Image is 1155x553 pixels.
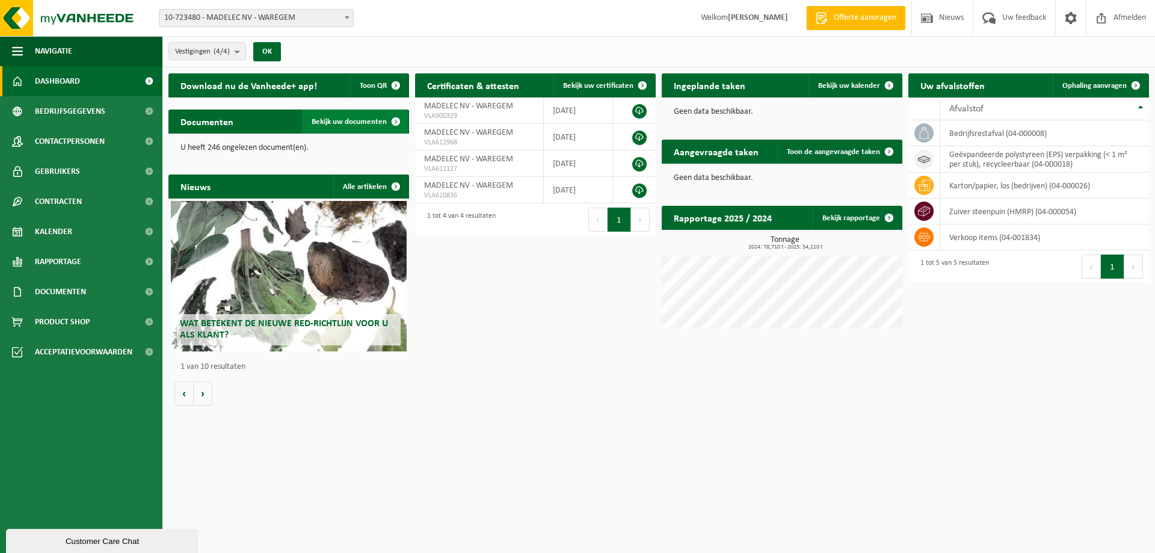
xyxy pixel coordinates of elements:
span: Bedrijfsgegevens [35,96,105,126]
button: Previous [588,208,608,232]
button: OK [253,42,281,61]
span: VLA612127 [424,164,534,174]
span: Wat betekent de nieuwe RED-richtlijn voor u als klant? [180,319,388,340]
button: 1 [1101,255,1124,279]
p: Geen data beschikbaar. [674,174,890,182]
td: [DATE] [544,177,613,203]
span: VLA612968 [424,138,534,147]
td: karton/papier, los (bedrijven) (04-000026) [940,173,1149,199]
span: Offerte aanvragen [831,12,899,24]
span: Contactpersonen [35,126,105,156]
td: zuiver steenpuin (HMRP) (04-000054) [940,199,1149,224]
p: Geen data beschikbaar. [674,108,890,116]
h2: Uw afvalstoffen [908,73,997,97]
span: Vestigingen [175,43,230,61]
iframe: chat widget [6,527,201,553]
button: Volgende [194,382,212,406]
td: verkoop items (04-001834) [940,224,1149,250]
span: VLA610836 [424,191,534,200]
span: 10-723480 - MADELEC NV - WAREGEM [159,10,353,26]
span: Kalender [35,217,72,247]
button: Previous [1082,255,1101,279]
p: 1 van 10 resultaten [180,363,403,371]
span: 10-723480 - MADELEC NV - WAREGEM [159,9,354,27]
span: Navigatie [35,36,72,66]
td: [DATE] [544,150,613,177]
p: U heeft 246 ongelezen document(en). [180,144,397,152]
strong: [PERSON_NAME] [728,13,788,22]
h3: Tonnage [668,236,902,250]
span: Documenten [35,277,86,307]
button: Next [1124,255,1143,279]
h2: Certificaten & attesten [415,73,531,97]
a: Bekijk rapportage [813,206,901,230]
span: 2024: 78,710 t - 2025: 54,210 t [668,244,902,250]
h2: Documenten [168,110,245,133]
span: VLA900329 [424,111,534,121]
span: Toon de aangevraagde taken [787,148,880,156]
span: Afvalstof [949,104,984,114]
h2: Nieuws [168,175,223,198]
button: 1 [608,208,631,232]
button: Toon QR [350,73,408,97]
span: Product Shop [35,307,90,337]
h2: Aangevraagde taken [662,140,771,163]
span: MADELEC NV - WAREGEM [424,181,513,190]
h2: Ingeplande taken [662,73,757,97]
count: (4/4) [214,48,230,55]
td: bedrijfsrestafval (04-000008) [940,120,1149,146]
td: [DATE] [544,124,613,150]
a: Alle artikelen [333,175,408,199]
div: 1 tot 4 van 4 resultaten [421,206,496,233]
button: Vestigingen(4/4) [168,42,246,60]
div: 1 tot 5 van 5 resultaten [914,253,989,280]
a: Bekijk uw certificaten [553,73,654,97]
span: Ophaling aanvragen [1062,82,1127,90]
span: MADELEC NV - WAREGEM [424,102,513,111]
span: Gebruikers [35,156,80,187]
span: Rapportage [35,247,81,277]
span: MADELEC NV - WAREGEM [424,155,513,164]
button: Next [631,208,650,232]
span: Acceptatievoorwaarden [35,337,132,367]
span: Bekijk uw certificaten [563,82,633,90]
a: Ophaling aanvragen [1053,73,1148,97]
span: Bekijk uw documenten [312,118,387,126]
span: Dashboard [35,66,80,96]
a: Bekijk uw documenten [302,110,408,134]
td: [DATE] [544,97,613,124]
span: MADELEC NV - WAREGEM [424,128,513,137]
span: Toon QR [360,82,387,90]
h2: Rapportage 2025 / 2024 [662,206,784,229]
a: Bekijk uw kalender [808,73,901,97]
h2: Download nu de Vanheede+ app! [168,73,329,97]
button: Vorige [174,382,194,406]
a: Toon de aangevraagde taken [777,140,901,164]
a: Wat betekent de nieuwe RED-richtlijn voor u als klant? [171,201,407,351]
td: geëxpandeerde polystyreen (EPS) verpakking (< 1 m² per stuk), recycleerbaar (04-000018) [940,146,1149,173]
a: Offerte aanvragen [806,6,905,30]
span: Bekijk uw kalender [818,82,880,90]
span: Contracten [35,187,82,217]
